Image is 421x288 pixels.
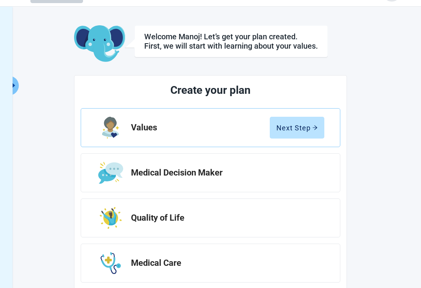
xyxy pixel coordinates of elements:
h2: Values [131,123,270,132]
button: Next Steparrow-right [270,117,324,139]
img: Koda Elephant [74,25,125,63]
div: Next Step [276,124,318,132]
h2: Quality of Life [131,213,318,223]
span: caret-right [10,82,17,89]
img: Step Icon [101,252,121,274]
img: Step Icon [100,207,122,229]
span: arrow-right [312,125,318,130]
img: Step Icon [102,117,120,139]
img: Step Icon [98,162,123,184]
button: Expand menu [9,76,19,95]
h2: Medical Decision Maker [131,168,318,177]
h1: Create your plan [110,82,311,99]
div: Welcome Manoj! Let’s get your plan created. First, we will start with learning about your values. [144,32,318,51]
h2: Medical Care [131,258,318,268]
